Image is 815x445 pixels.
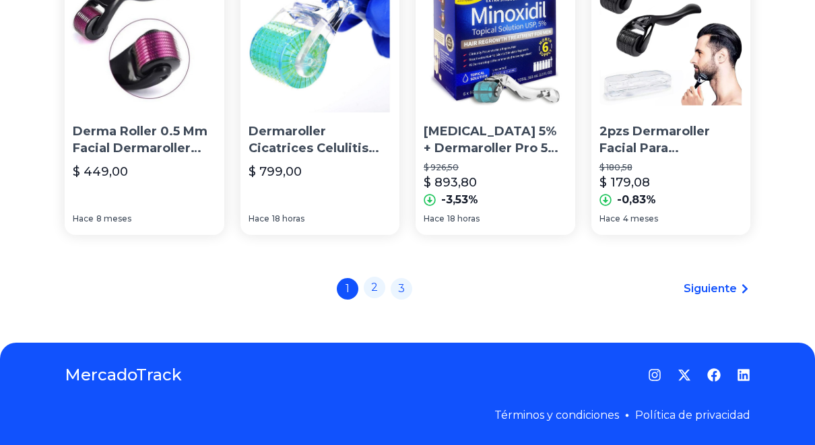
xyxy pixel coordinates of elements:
[599,173,650,192] p: $ 179,08
[494,409,619,421] a: Términos y condiciones
[424,162,567,173] p: $ 926,50
[249,123,392,157] p: Dermaroller Cicatrices Celulitis Estrias Poros [PERSON_NAME]
[678,368,691,382] a: Twitter
[73,213,94,224] span: Hace
[424,213,445,224] span: Hace
[617,192,656,208] p: -0,83%
[707,368,721,382] a: Facebook
[684,281,737,297] span: Siguiente
[391,278,412,300] a: 3
[599,213,620,224] span: Hace
[447,213,480,224] span: 18 horas
[599,162,743,173] p: $ 180,58
[364,277,385,298] a: 2
[249,162,302,181] p: $ 799,00
[96,213,131,224] span: 8 meses
[424,123,567,157] p: [MEDICAL_DATA] 5% + Dermaroller Pro 540 Agujas 0.25 Mm Titanium
[65,364,182,386] a: MercadoTrack
[635,409,750,421] a: Política de privacidad
[684,281,750,297] a: Siguiente
[648,368,661,382] a: Instagram
[623,213,658,224] span: 4 meses
[599,123,743,157] p: 2pzs Dermaroller Facial Para Regenerador Colágeno 0.25+0.5mm
[424,173,477,192] p: $ 893,80
[272,213,304,224] span: 18 horas
[249,213,269,224] span: Hace
[73,162,128,181] p: $ 449,00
[441,192,478,208] p: -3,53%
[737,368,750,382] a: LinkedIn
[73,123,216,157] p: Derma Roller 0.5 Mm Facial Dermaroller [PERSON_NAME] Envio Gratis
